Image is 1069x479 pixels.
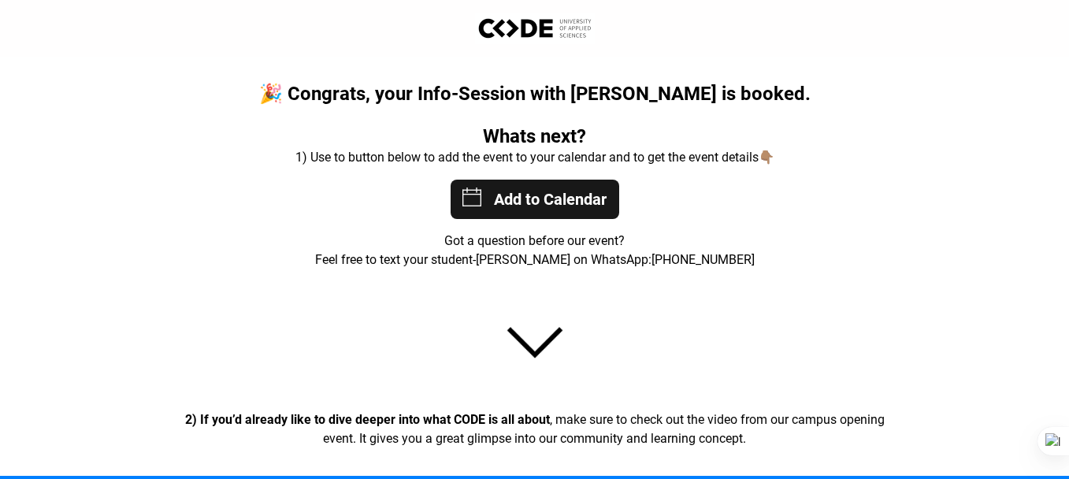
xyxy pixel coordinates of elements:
[451,180,619,219] div: Add to Calendar
[651,252,755,267] a: [PHONE_NUMBER]
[182,410,888,448] p: , make sure to check out the video from our campus opening event. It gives you a great glimpse in...
[759,150,774,165] strong: 👇🏽
[182,232,888,251] p: Got a question before our event?
[475,13,595,44] img: Logo
[295,150,774,165] span: 1) Use to button below to add the event to your calendar and to get the event details
[259,82,283,106] span: 🎉
[483,125,586,147] strong: Whats next?
[288,83,811,105] strong: Congrats, your Info-Session with [PERSON_NAME] is booked.
[185,412,550,427] strong: 2) If you’d already like to dive deeper into what CODE is all about
[182,251,888,269] p: Feel free to text your student-[PERSON_NAME] on WhatsApp:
